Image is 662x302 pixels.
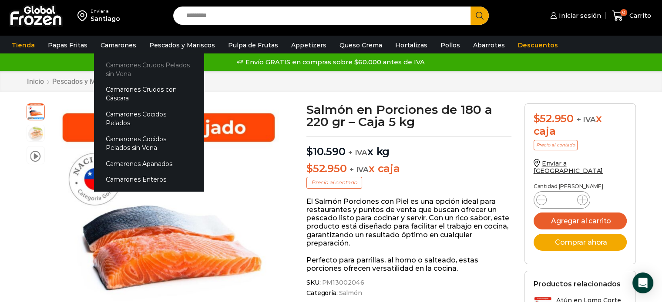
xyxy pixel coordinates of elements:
span: + IVA [348,148,367,157]
a: 0 Carrito [610,6,653,26]
span: Categoría: [306,289,511,297]
a: Abarrotes [469,37,509,53]
span: + IVA [577,115,596,124]
div: Open Intercom Messenger [632,272,653,293]
a: Papas Fritas [44,37,92,53]
h2: Productos relacionados [534,280,621,288]
img: address-field-icon.svg [77,8,91,23]
p: x caja [306,163,511,175]
span: Iniciar sesión [557,11,601,20]
p: Precio al contado [306,177,362,188]
p: El Salmón Porciones con Piel es una opción ideal para restaurantes y puntos de venta que buscan o... [306,197,511,247]
a: Camarones Cocidos Pelados [94,106,204,131]
span: $ [306,145,313,158]
a: Inicio [27,77,44,86]
bdi: 10.590 [306,145,345,158]
a: Pulpa de Frutas [224,37,282,53]
button: Search button [470,7,489,25]
a: Camarones Crudos con Cáscara [94,82,204,106]
nav: Breadcrumb [27,77,151,86]
a: Camarones Cocidos Pelados sin Vena [94,131,204,156]
a: Camarones Enteros [94,172,204,188]
span: + IVA [349,165,369,174]
a: Queso Crema [335,37,386,53]
div: Enviar a [91,8,120,14]
a: Salmón [338,289,362,297]
a: Pescados y Mariscos [145,37,219,53]
p: Cantidad [PERSON_NAME] [534,183,627,189]
bdi: 52.950 [534,112,574,125]
div: x caja [534,113,627,138]
span: $ [534,112,540,125]
a: Pescados y Mariscos [52,77,119,86]
span: $ [306,162,313,175]
a: Camarones Crudos Pelados sin Vena [94,57,204,82]
span: Carrito [627,11,651,20]
a: Tienda [7,37,39,53]
div: Santiago [91,14,120,23]
a: Hortalizas [391,37,432,53]
button: Comprar ahora [534,234,627,251]
span: SKU: [306,279,511,286]
p: Precio al contado [534,140,578,150]
a: Descuentos [514,37,562,53]
a: Iniciar sesión [548,7,601,24]
a: Camarones Apanados [94,156,204,172]
a: Appetizers [287,37,331,53]
span: salmon porcion [27,103,44,120]
a: Camarones [96,37,141,53]
span: plato-salmon [27,125,44,143]
bdi: 52.950 [306,162,346,175]
input: Product quantity [554,194,570,206]
p: Perfecto para parrillas, al horno o salteado, estas porciones ofrecen versatilidad en la cocina. [306,256,511,272]
h1: Salmón en Porciones de 180 a 220 gr – Caja 5 kg [306,103,511,128]
a: Pollos [436,37,464,53]
p: x kg [306,136,511,158]
span: PM13002046 [320,279,364,286]
a: Enviar a [GEOGRAPHIC_DATA] [534,159,603,175]
button: Agregar al carrito [534,212,627,229]
span: 0 [620,9,627,16]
